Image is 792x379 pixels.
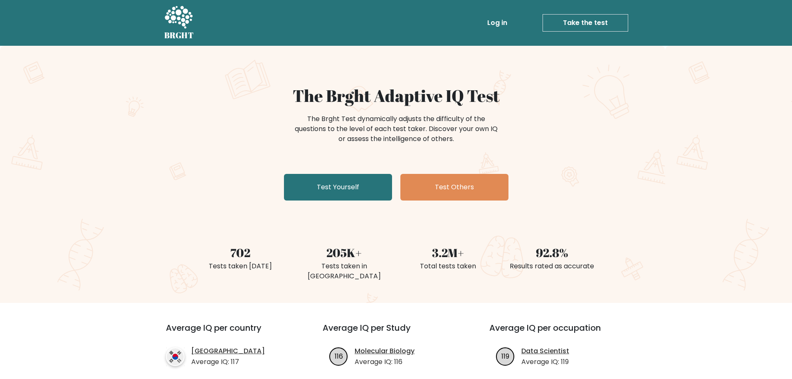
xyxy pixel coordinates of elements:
[193,261,287,271] div: Tests taken [DATE]
[355,357,415,367] p: Average IQ: 116
[323,323,469,343] h3: Average IQ per Study
[191,346,265,356] a: [GEOGRAPHIC_DATA]
[193,86,599,106] h1: The Brght Adaptive IQ Test
[505,261,599,271] div: Results rated as accurate
[401,261,495,271] div: Total tests taken
[193,244,287,261] div: 702
[484,15,511,31] a: Log in
[191,357,265,367] p: Average IQ: 117
[400,174,508,201] a: Test Others
[164,30,194,40] h5: BRGHT
[292,114,500,144] div: The Brght Test dynamically adjusts the difficulty of the questions to the level of each test take...
[284,174,392,201] a: Test Yourself
[501,351,509,361] text: 119
[164,3,194,42] a: BRGHT
[297,261,391,281] div: Tests taken in [GEOGRAPHIC_DATA]
[166,347,185,366] img: country
[335,351,343,361] text: 116
[521,346,569,356] a: Data Scientist
[401,244,495,261] div: 3.2M+
[355,346,415,356] a: Molecular Biology
[166,323,293,343] h3: Average IQ per country
[543,14,628,32] a: Take the test
[505,244,599,261] div: 92.8%
[521,357,569,367] p: Average IQ: 119
[297,244,391,261] div: 205K+
[489,323,636,343] h3: Average IQ per occupation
